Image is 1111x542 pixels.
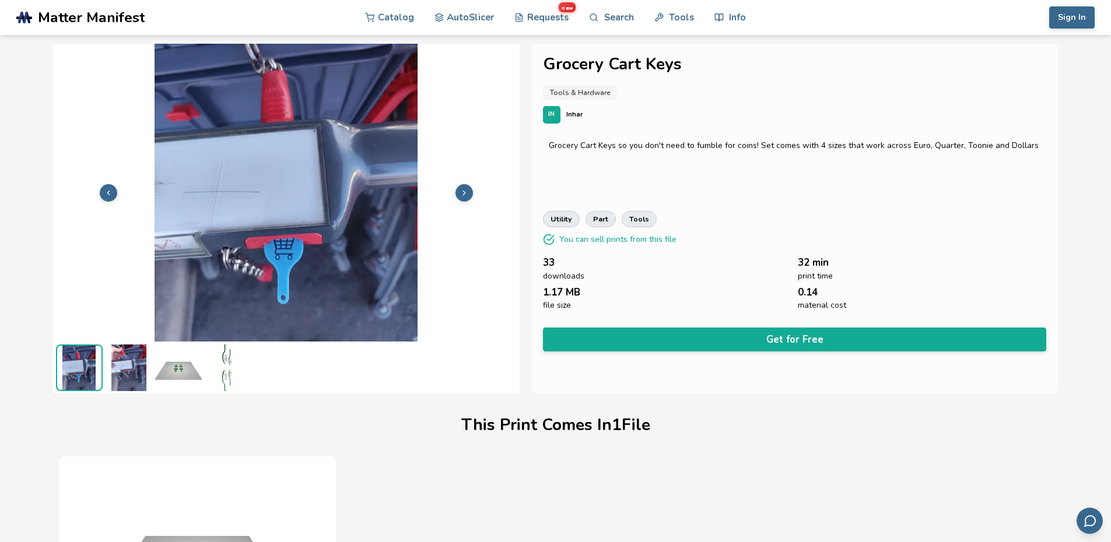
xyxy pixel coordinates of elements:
[155,344,202,391] img: All_CartKey_Sizes_PIP_Print_Bed_Preview
[559,233,677,245] p: You can sell prints from this file
[543,55,1047,73] h1: Grocery Cart Keys
[543,257,555,268] span: 33
[543,301,571,310] span: file size
[798,301,846,310] span: material cost
[566,108,583,121] p: Inhar
[549,141,1041,150] div: Grocery Cart Keys so you don't need to fumble for coins! Set comes with 4 sizes that work across ...
[461,416,650,434] h1: This Print Comes In 1 File
[205,344,251,391] img: All_CartKey_Sizes_PIP_3D_Preview
[543,211,580,227] a: utility
[1077,508,1103,534] button: Send feedback via email
[543,287,580,298] span: 1.17 MB
[543,328,1047,351] button: Get for Free
[622,211,657,227] a: tools
[543,85,617,100] a: Tools & Hardware
[38,9,145,26] span: Matter Manifest
[586,211,616,227] a: part
[798,272,833,281] span: print time
[798,287,818,298] span: 0.14
[548,111,555,118] span: IN
[798,257,829,268] span: 32 min
[559,2,576,12] span: new
[1049,6,1095,29] button: Sign In
[543,272,584,281] span: downloads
